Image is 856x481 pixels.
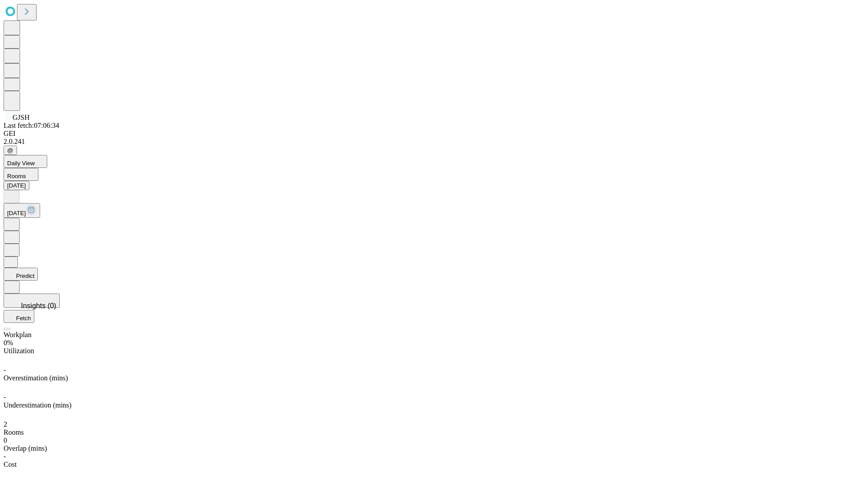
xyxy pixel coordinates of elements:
[4,436,7,444] span: 0
[4,130,852,138] div: GEI
[4,366,6,374] span: -
[4,452,6,460] span: -
[7,147,13,154] span: @
[4,461,16,468] span: Cost
[4,393,6,401] span: -
[12,114,29,121] span: GJSH
[7,210,26,216] span: [DATE]
[4,401,71,409] span: Underestimation (mins)
[4,168,38,181] button: Rooms
[4,138,852,146] div: 2.0.241
[4,146,17,155] button: @
[4,420,7,428] span: 2
[4,428,24,436] span: Rooms
[4,293,60,308] button: Insights (0)
[4,339,13,346] span: 0%
[21,302,56,310] span: Insights (0)
[4,122,59,129] span: Last fetch: 07:06:34
[4,374,68,382] span: Overestimation (mins)
[4,310,34,323] button: Fetch
[4,181,29,190] button: [DATE]
[7,160,35,167] span: Daily View
[4,444,47,452] span: Overlap (mins)
[4,203,40,218] button: [DATE]
[4,331,32,338] span: Workplan
[4,155,47,168] button: Daily View
[7,173,26,179] span: Rooms
[4,347,34,355] span: Utilization
[4,268,38,281] button: Predict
